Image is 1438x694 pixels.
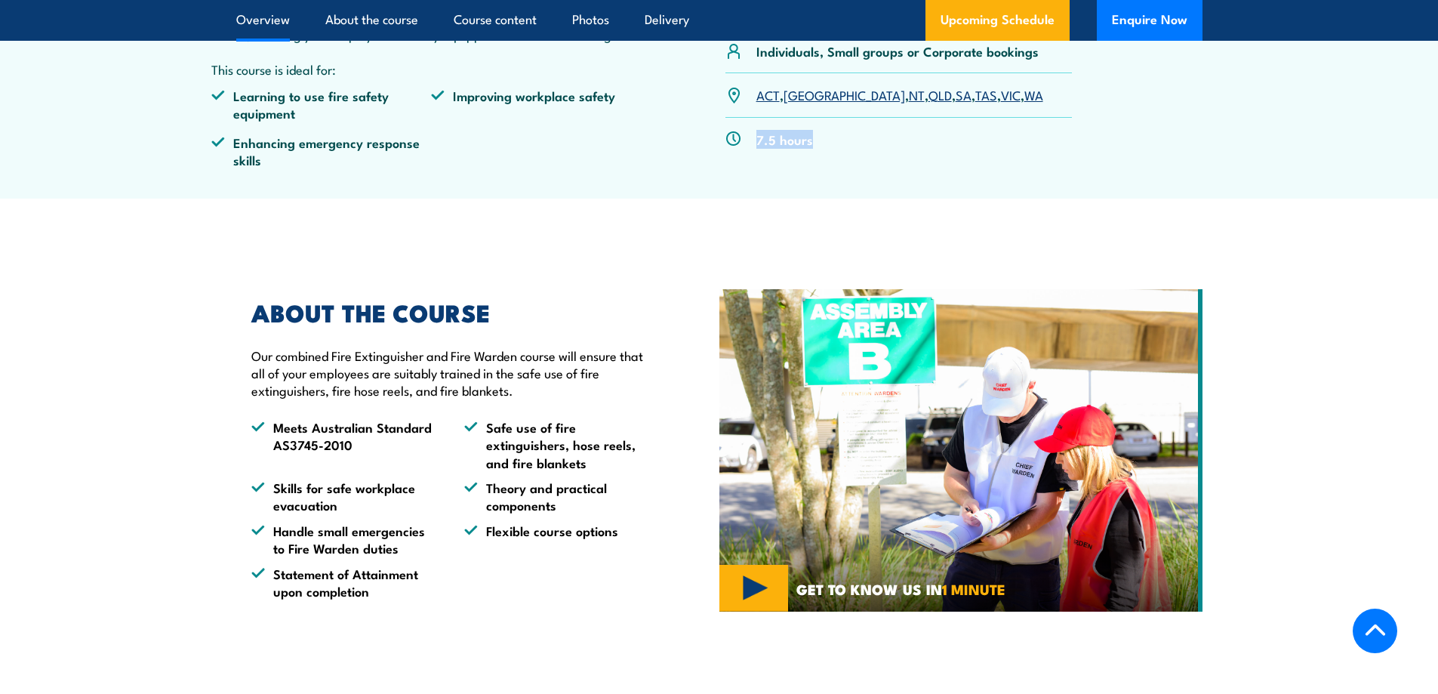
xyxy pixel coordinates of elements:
[928,85,952,103] a: QLD
[251,479,437,514] li: Skills for safe workplace evacuation
[756,42,1039,60] p: Individuals, Small groups or Corporate bookings
[942,578,1005,600] strong: 1 MINUTE
[251,565,437,600] li: Statement of Attainment upon completion
[956,85,971,103] a: SA
[464,522,650,557] li: Flexible course options
[756,86,1043,103] p: , , , , , , ,
[756,131,813,148] p: 7.5 hours
[251,418,437,471] li: Meets Australian Standard AS3745-2010
[251,301,650,322] h2: ABOUT THE COURSE
[975,85,997,103] a: TAS
[909,85,925,103] a: NT
[211,87,432,122] li: Learning to use fire safety equipment
[784,85,905,103] a: [GEOGRAPHIC_DATA]
[719,289,1202,612] img: Fire Warden and Chief Fire Warden Training
[1001,85,1021,103] a: VIC
[431,87,651,122] li: Improving workplace safety
[464,418,650,471] li: Safe use of fire extinguishers, hose reels, and fire blankets
[796,582,1005,596] span: GET TO KNOW US IN
[251,522,437,557] li: Handle small emergencies to Fire Warden duties
[1024,85,1043,103] a: WA
[464,479,650,514] li: Theory and practical components
[211,60,652,78] p: This course is ideal for:
[756,85,780,103] a: ACT
[211,134,432,169] li: Enhancing emergency response skills
[251,347,650,399] p: Our combined Fire Extinguisher and Fire Warden course will ensure that all of your employees are ...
